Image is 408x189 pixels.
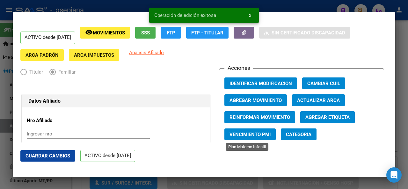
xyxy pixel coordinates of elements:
[80,150,135,162] p: ACTIVO desde [DATE]
[20,32,75,44] p: ACTIVO desde [DATE]
[141,30,150,36] span: SSS
[20,70,82,76] mat-radio-group: Elija una opción
[259,27,350,39] button: Sin Certificado Discapacidad
[229,98,282,103] span: Agregar Movimiento
[229,132,271,137] span: Vencimiento PMI
[186,27,229,39] button: FTP - Titular
[25,153,70,159] span: Guardar Cambios
[80,27,130,39] button: Movimientos
[20,49,64,61] button: ARCA Padrón
[74,52,114,58] span: ARCA Impuestos
[297,98,340,103] span: Actualizar ARCA
[28,97,203,105] h1: Datos Afiliado
[167,30,175,36] span: FTP
[25,52,59,58] span: ARCA Padrón
[224,94,287,106] button: Agregar Movimiento
[191,30,223,36] span: FTP - Titular
[224,77,297,89] button: Identificar Modificación
[154,12,216,18] span: Operación de edición exitosa
[135,27,156,39] button: SSS
[27,69,43,76] span: Titular
[229,81,292,86] span: Identificar Modificación
[244,10,256,21] button: x
[56,69,76,76] span: Familiar
[249,12,251,18] span: x
[292,94,345,106] button: Actualizar ARCA
[300,111,355,123] button: Agregar Etiqueta
[386,167,402,183] div: Open Intercom Messenger
[229,115,290,120] span: Reinformar Movimiento
[224,128,276,140] button: Vencimiento PMI
[85,28,93,36] mat-icon: remove_red_eye
[224,64,253,72] h3: Acciones
[129,50,164,55] span: Análisis Afiliado
[69,49,119,61] button: ARCA Impuestos
[161,27,181,39] button: FTP
[27,117,80,124] p: Nro Afiliado
[307,81,340,86] span: Cambiar CUIL
[272,30,345,36] span: Sin Certificado Discapacidad
[281,128,317,140] button: Categoria
[224,111,295,123] button: Reinformar Movimiento
[93,30,125,36] span: Movimientos
[20,150,75,162] button: Guardar Cambios
[286,132,311,137] span: Categoria
[302,77,345,89] button: Cambiar CUIL
[305,115,350,120] span: Agregar Etiqueta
